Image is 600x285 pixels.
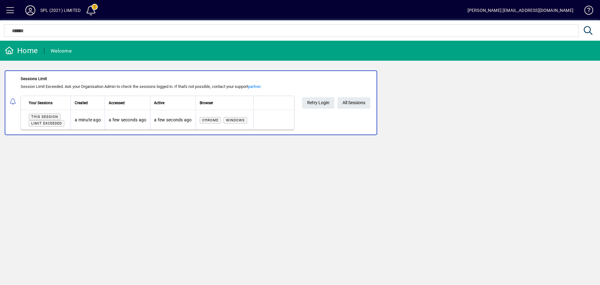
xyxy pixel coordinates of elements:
span: Chrome [202,118,218,122]
span: All Sessions [342,98,365,108]
button: Profile [20,5,40,16]
button: Retry Login [302,97,334,109]
span: Accessed [109,99,125,106]
td: a few seconds ago [105,110,150,130]
span: Active [154,99,164,106]
a: Knowledge Base [580,1,592,22]
div: [PERSON_NAME] [EMAIL_ADDRESS][DOMAIN_NAME] [467,5,573,15]
span: Created [75,99,88,106]
a: partner [248,84,260,89]
span: Browser [200,99,213,106]
span: Windows [226,118,245,122]
div: Welcome [51,46,72,56]
span: Retry Login [307,98,329,108]
span: Your Sessions [29,99,52,106]
div: Home [5,46,38,56]
span: Limit exceeded [31,121,62,125]
div: Sessions Limit [21,76,294,82]
td: a minute ago [71,110,105,130]
div: Session Limit Exceeded. Ask your Organisation Admin to check the sessions logged in. If that's no... [21,84,294,90]
a: All Sessions [337,97,370,109]
div: SPL (2021) LIMITED [40,5,81,15]
span: This session [31,115,58,119]
td: a few seconds ago [150,110,195,130]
